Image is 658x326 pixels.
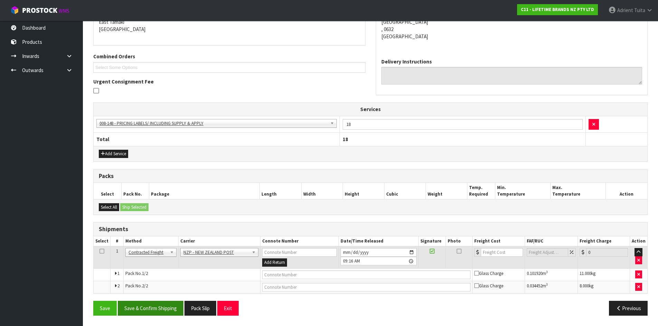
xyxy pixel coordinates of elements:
[183,248,249,257] span: NZP - NEW ZEALAND POST
[124,268,260,281] td: Pack No.
[217,301,239,316] button: Exit
[260,236,338,246] th: Connote Number
[179,236,260,246] th: Carrier
[525,268,578,281] td: m
[262,258,287,267] button: Add Return
[111,236,124,246] th: #
[586,248,628,257] input: Freight Charge
[262,270,471,279] input: Connote Number
[94,103,647,116] th: Services
[578,236,630,246] th: Freight Charge
[521,7,594,12] strong: C11 - LIFETIME BRANDS NZ PTY LTD
[118,301,183,316] button: Save & Confirm Shipping
[121,183,149,199] th: Pack No.
[99,226,642,233] h3: Shipments
[93,301,117,316] button: Save
[343,136,348,142] span: 18
[99,203,119,211] button: Select All
[184,301,216,316] button: Pack Slip
[527,283,542,289] span: 0.034452
[525,281,578,293] td: m
[93,78,154,85] label: Urgent Consignment Fee
[117,270,120,276] span: 1
[10,6,19,14] img: cube-alt.png
[630,236,647,246] th: Action
[120,203,149,211] button: Ship Selected
[93,53,135,60] label: Combined Orders
[343,183,384,199] th: Height
[527,270,542,276] span: 0.101920
[124,281,260,293] td: Pack No.
[117,283,120,289] span: 2
[525,236,578,246] th: FAF/RUC
[59,8,69,14] small: WMS
[634,7,645,13] span: Tuita
[99,150,128,158] button: Add Service
[446,236,472,246] th: Photo
[99,173,642,179] h3: Packs
[550,183,605,199] th: Max. Temperature
[142,270,148,276] span: 1/2
[617,7,633,13] span: Adrient
[474,270,503,276] span: Glass Charge
[142,283,148,289] span: 2/2
[473,236,525,246] th: Freight Cost
[580,270,591,276] span: 11.000
[94,183,121,199] th: Select
[426,183,467,199] th: Weight
[262,283,471,292] input: Connote Number
[22,6,57,15] span: ProStock
[481,248,523,257] input: Freight Cost
[546,270,548,274] sup: 3
[546,282,548,287] sup: 3
[517,4,598,15] a: C11 - LIFETIME BRANDS NZ PTY LTD
[338,236,418,246] th: Date/Time Released
[116,248,118,254] span: 1
[99,119,327,128] span: 008-148 - PRICING LABELS/ INCLUDING SUPPLY & APPLY
[381,58,432,65] label: Delivery Instructions
[94,236,111,246] th: Select
[262,248,337,257] input: Connote Number
[606,183,647,199] th: Action
[474,283,503,289] span: Glass Charge
[301,183,343,199] th: Width
[578,281,630,293] td: kg
[384,183,426,199] th: Cubic
[94,133,340,146] th: Total
[260,183,301,199] th: Length
[527,248,568,257] input: Freight Adjustment
[609,301,648,316] button: Previous
[128,248,167,257] span: Contracted Freight
[124,236,179,246] th: Method
[578,268,630,281] td: kg
[418,236,446,246] th: Signature
[149,183,260,199] th: Package
[495,183,550,199] th: Min. Temperature
[580,283,589,289] span: 8.000
[467,183,495,199] th: Temp. Required
[381,3,642,40] address: [STREET_ADDRESS][PERSON_NAME] [GEOGRAPHIC_DATA] , 0632 [GEOGRAPHIC_DATA]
